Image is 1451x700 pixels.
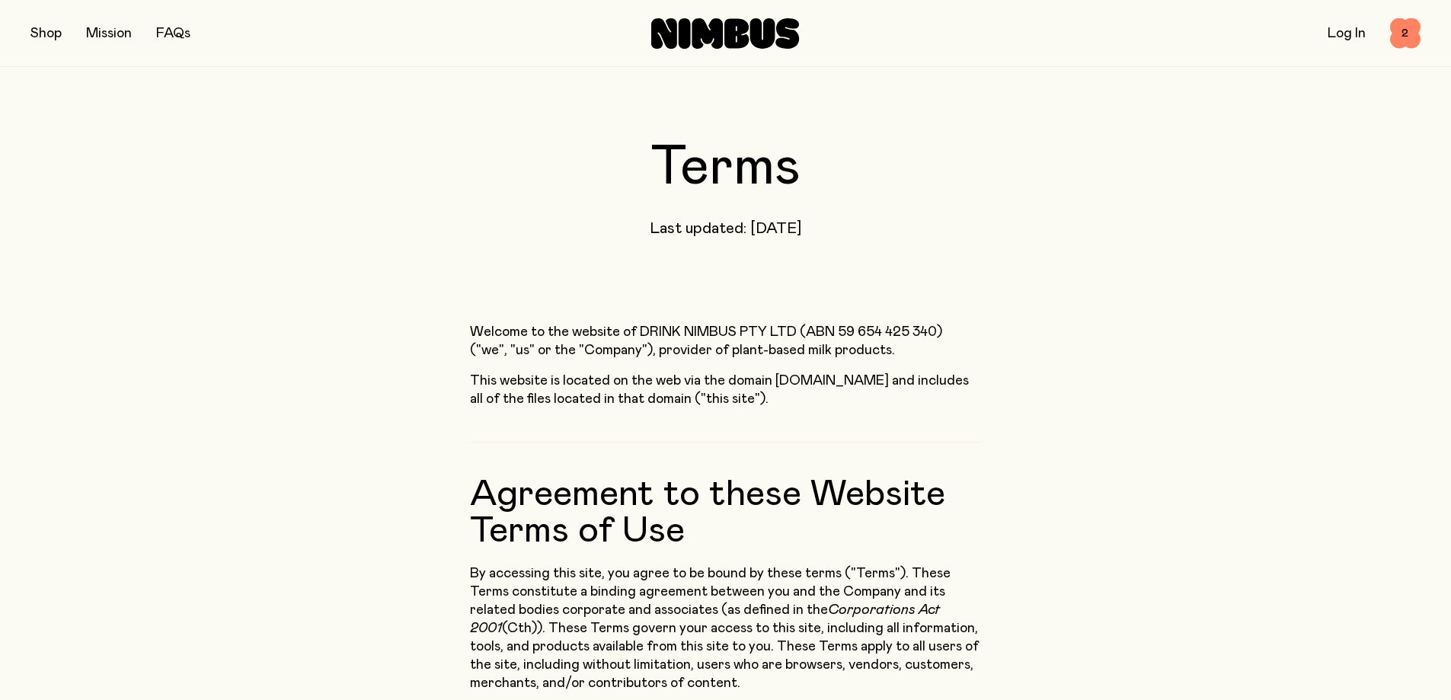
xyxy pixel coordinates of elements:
em: Corporations Act 2001 [470,603,940,635]
button: 2 [1390,18,1421,49]
a: Mission [86,27,132,40]
a: Log In [1328,27,1366,40]
p: By accessing this site, you agree to be bound by these terms ("Terms"). These Terms constitute a ... [470,564,982,692]
h1: Terms [30,140,1421,195]
h2: Agreement to these Website Terms of Use [470,442,982,549]
p: Last updated: [DATE] [30,219,1421,238]
p: This website is located on the web via the domain [DOMAIN_NAME] and includes all of the files loc... [470,372,982,408]
a: FAQs [156,27,190,40]
p: Welcome to the website of DRINK NIMBUS PTY LTD (ABN 59 654 425 340) ("we", "us" or the "Company")... [470,323,982,360]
